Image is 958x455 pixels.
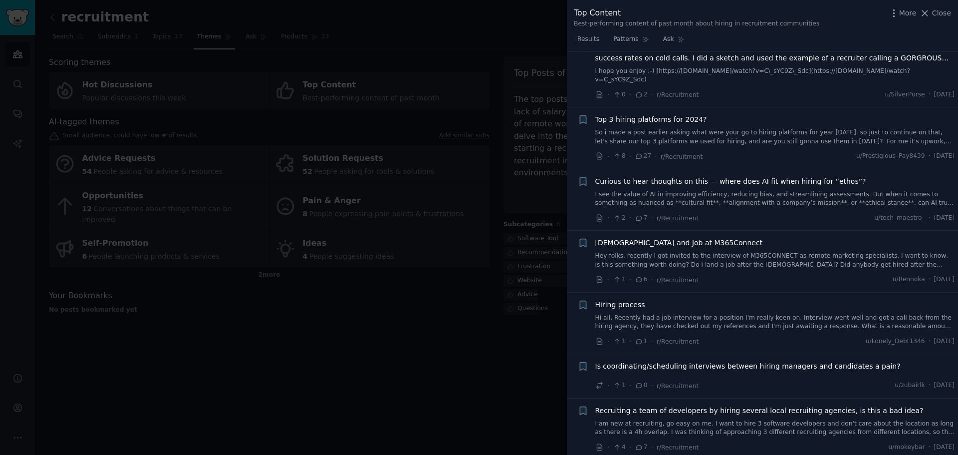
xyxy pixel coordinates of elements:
span: 2 [635,90,647,99]
span: · [607,89,609,100]
span: · [607,336,609,347]
a: Hiring process [595,300,645,310]
span: 1 [613,275,625,284]
span: 27 [635,152,651,161]
span: · [929,443,931,452]
span: · [929,90,931,99]
span: [DATE] [934,275,955,284]
span: · [929,381,931,390]
span: r/Recruitment [657,383,699,390]
div: Top Content [574,7,819,19]
span: [DATE] [934,381,955,390]
a: Patterns [610,31,652,52]
span: · [929,275,931,284]
button: Close [920,8,951,18]
a: So i made a post earlier asking what were your go to hiring platforms for year [DATE]. so just to... [595,128,955,146]
span: 1 [613,337,625,346]
span: · [651,213,653,223]
a: I am new at recruiting, go easy on me. I want to hire 3 software developers and don't care about ... [595,420,955,437]
a: Is coordinating/scheduling interviews between hiring managers and candidates a pain? [595,361,901,372]
span: r/Recruitment [657,277,699,284]
span: · [929,152,931,161]
span: · [929,337,931,346]
span: · [929,214,931,223]
span: · [651,89,653,100]
a: Dear r/Recruitmnet, I have recently uploaded a video which discusses a great way to help inprove ... [595,42,955,63]
span: u/Lonely_Debt1346 [866,337,925,346]
span: u/tech_maestro_ [874,214,925,223]
a: Hi all, Recently had a job interview for a position I'm really keen on. Interview went well and g... [595,314,955,331]
a: I see the value of AI in improving efficiency, reducing bias, and streamlining assessments. But w... [595,190,955,208]
span: [DATE] [934,214,955,223]
span: 4 [613,443,625,452]
button: More [889,8,917,18]
a: Recruiting a team of developers by hiring several local recruiting agencies, is this a bad idea? [595,406,924,416]
span: u/zubairlk [895,381,925,390]
a: Top 3 hiring platforms for 2024? [595,114,707,125]
span: 0 [635,381,647,390]
span: r/Recruitment [657,215,699,222]
span: · [607,275,609,285]
span: · [629,275,631,285]
span: · [629,213,631,223]
span: · [629,89,631,100]
span: [DATE] [934,337,955,346]
span: 0 [613,90,625,99]
span: · [651,336,653,347]
span: r/Recruitment [661,153,703,160]
span: 8 [613,152,625,161]
span: r/Recruitment [657,444,699,451]
div: Best-performing content of past month about hiring in recruitment communities [574,19,819,28]
span: u/mokeybar [889,443,925,452]
span: · [607,213,609,223]
span: · [651,442,653,453]
span: · [607,151,609,162]
span: · [629,151,631,162]
span: [DATE] [934,152,955,161]
span: · [651,381,653,391]
span: Close [932,8,951,18]
span: · [651,275,653,285]
span: 1 [635,337,647,346]
span: [DATE] [934,443,955,452]
a: Ask [660,31,688,52]
a: [DEMOGRAPHIC_DATA] and Job at M365Connect [595,238,763,248]
span: 7 [635,214,647,223]
a: I hope you enjoy :-) [https://[DOMAIN_NAME]/watch?v=C\_sYC9Z\_Sdc](https://[DOMAIN_NAME]/watch?v=... [595,67,955,84]
span: 2 [613,214,625,223]
a: Curious to hear thoughts on this — where does AI fit when hiring for “ethos”? [595,176,866,187]
span: More [899,8,917,18]
span: · [629,381,631,391]
a: Results [574,31,603,52]
a: Hey folks, recently I got invited to the interview of M365CONNECT as remote marketing specialists... [595,252,955,269]
span: [DATE] [934,90,955,99]
span: · [629,442,631,453]
span: 7 [635,443,647,452]
span: · [655,151,657,162]
span: u/Prestigious_Pay8439 [856,152,925,161]
span: Results [577,35,599,44]
span: · [607,442,609,453]
span: 6 [635,275,647,284]
span: Patterns [613,35,638,44]
span: · [629,336,631,347]
span: r/Recruitment [657,91,699,98]
span: Ask [663,35,674,44]
span: u/SilverPurse [885,90,925,99]
span: 1 [613,381,625,390]
span: · [607,381,609,391]
span: r/Recruitment [657,338,699,345]
span: u/Rennoka [893,275,925,284]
